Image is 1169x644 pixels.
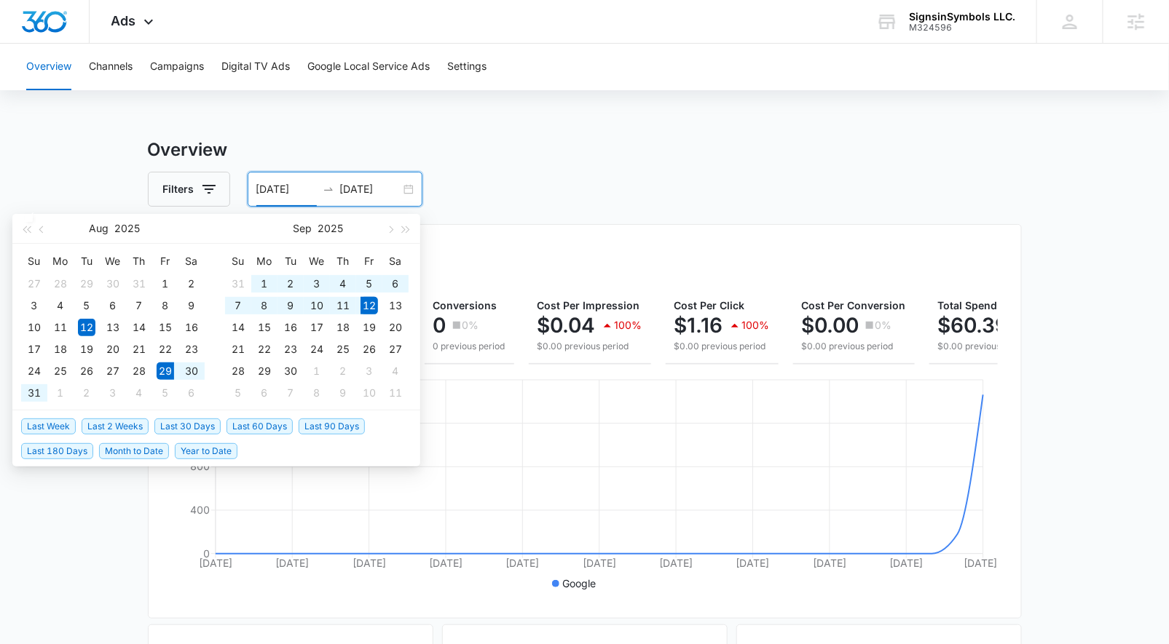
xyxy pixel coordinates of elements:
[126,295,152,317] td: 2025-08-07
[183,275,200,293] div: 2
[227,418,293,434] span: Last 60 Days
[157,275,174,293] div: 1
[294,214,312,243] button: Sep
[152,250,178,273] th: Fr
[100,382,126,404] td: 2025-09-03
[909,23,1015,33] div: account id
[130,362,148,380] div: 28
[157,362,174,380] div: 29
[334,297,352,314] div: 11
[304,338,330,360] td: 2025-09-24
[47,295,74,317] td: 2025-08-04
[25,319,43,336] div: 10
[100,273,126,295] td: 2025-07-30
[178,250,205,273] th: Sa
[89,44,133,90] button: Channels
[278,250,304,273] th: Tu
[78,341,95,358] div: 19
[104,341,122,358] div: 20
[225,360,251,382] td: 2025-09-28
[356,250,382,273] th: Fr
[100,295,126,317] td: 2025-08-06
[304,295,330,317] td: 2025-09-10
[100,338,126,360] td: 2025-08-20
[382,273,409,295] td: 2025-09-06
[382,360,409,382] td: 2025-10-04
[356,382,382,404] td: 2025-10-10
[256,384,273,402] div: 6
[100,250,126,273] th: We
[229,384,247,402] div: 5
[21,418,76,434] span: Last Week
[304,250,330,273] th: We
[152,338,178,360] td: 2025-08-22
[130,297,148,314] div: 7
[183,297,200,314] div: 9
[447,44,487,90] button: Settings
[356,360,382,382] td: 2025-10-03
[278,295,304,317] td: 2025-09-09
[21,317,47,338] td: 2025-08-10
[361,297,378,314] div: 12
[78,319,95,336] div: 12
[356,317,382,338] td: 2025-09-19
[100,360,126,382] td: 2025-08-27
[308,341,326,358] div: 24
[52,341,69,358] div: 18
[178,360,205,382] td: 2025-08-30
[152,273,178,295] td: 2025-08-01
[78,362,95,380] div: 26
[178,273,205,295] td: 2025-08-02
[282,297,299,314] div: 9
[21,443,93,459] span: Last 180 Days
[334,341,352,358] div: 25
[361,384,378,402] div: 10
[183,362,200,380] div: 30
[178,317,205,338] td: 2025-08-16
[387,319,404,336] div: 20
[104,384,122,402] div: 3
[330,295,356,317] td: 2025-09-11
[382,338,409,360] td: 2025-09-27
[178,295,205,317] td: 2025-08-09
[225,295,251,317] td: 2025-09-07
[126,317,152,338] td: 2025-08-14
[334,384,352,402] div: 9
[21,360,47,382] td: 2025-08-24
[74,317,100,338] td: 2025-08-12
[382,250,409,273] th: Sa
[282,341,299,358] div: 23
[225,317,251,338] td: 2025-09-14
[225,338,251,360] td: 2025-09-21
[130,319,148,336] div: 14
[251,295,278,317] td: 2025-09-08
[126,250,152,273] th: Th
[382,317,409,338] td: 2025-09-20
[278,382,304,404] td: 2025-10-07
[308,362,326,380] div: 1
[104,319,122,336] div: 13
[47,338,74,360] td: 2025-08-18
[308,297,326,314] div: 10
[52,384,69,402] div: 1
[308,275,326,293] div: 3
[251,273,278,295] td: 2025-09-01
[361,275,378,293] div: 5
[361,362,378,380] div: 3
[21,295,47,317] td: 2025-08-03
[82,418,149,434] span: Last 2 Weeks
[74,360,100,382] td: 2025-08-26
[47,360,74,382] td: 2025-08-25
[299,418,365,434] span: Last 90 Days
[47,382,74,404] td: 2025-09-01
[225,273,251,295] td: 2025-08-31
[387,362,404,380] div: 4
[225,382,251,404] td: 2025-10-05
[74,273,100,295] td: 2025-07-29
[175,443,237,459] span: Year to Date
[387,297,404,314] div: 13
[229,341,247,358] div: 21
[89,214,109,243] button: Aug
[278,338,304,360] td: 2025-09-23
[361,341,378,358] div: 26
